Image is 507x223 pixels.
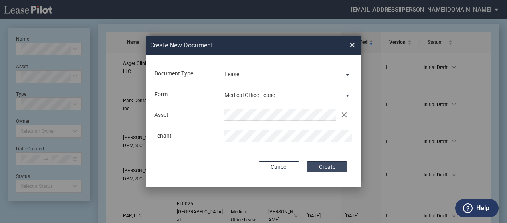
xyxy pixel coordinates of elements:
div: Document Type [150,70,219,78]
div: Form [150,91,219,99]
md-select: Document Type: Lease [224,67,353,79]
button: Cancel [259,161,299,172]
h2: Create New Document [150,41,321,50]
div: Asset [150,111,219,119]
label: Help [476,203,489,213]
button: Create [307,161,347,172]
md-dialog: Create New ... [146,36,361,187]
div: Tenant [150,132,219,140]
span: × [349,39,355,51]
div: Lease [224,71,239,77]
div: Medical Office Lease [224,92,275,98]
md-select: Lease Form: Medical Office Lease [224,88,353,100]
